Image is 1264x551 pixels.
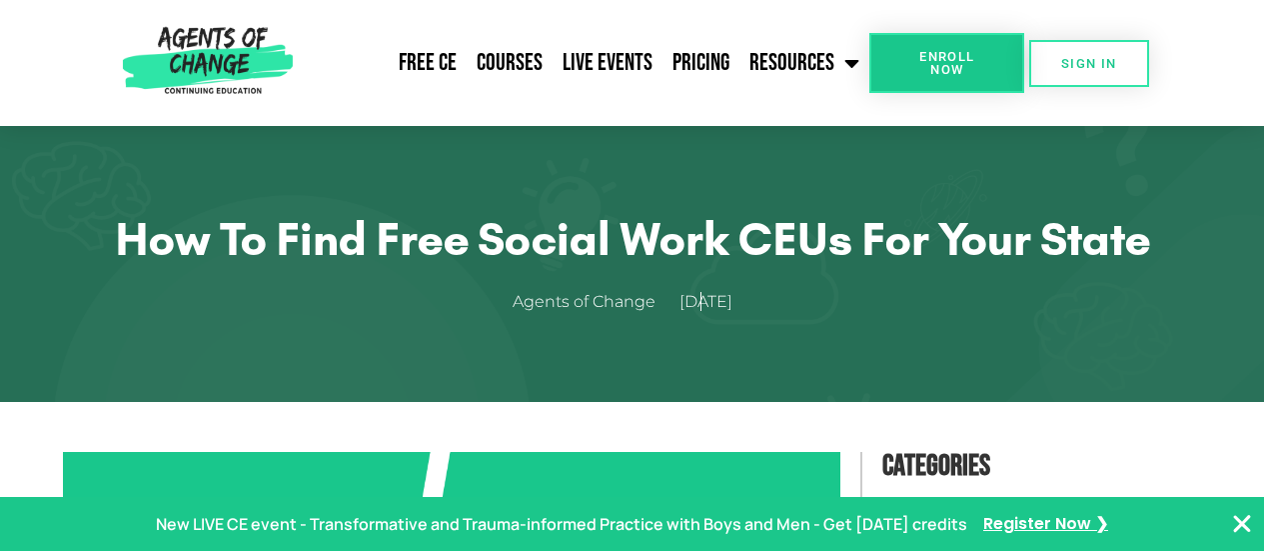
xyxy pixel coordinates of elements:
a: Live Events [553,38,662,88]
nav: Menu [301,38,869,88]
a: Enroll Now [869,33,1024,93]
a: Register Now ❯ [983,510,1108,539]
h4: Categories [882,442,1202,490]
a: [DATE] [679,288,752,317]
span: SIGN IN [1061,57,1117,70]
span: Agents of Change [513,288,655,317]
h1: How to Find Free Social Work CEUs for Your State [113,211,1152,267]
p: New LIVE CE event - Transformative and Trauma-informed Practice with Boys and Men - Get [DATE] cr... [156,510,967,539]
time: [DATE] [679,292,732,311]
a: Agents of Change [513,288,675,317]
a: Courses [467,38,553,88]
a: SIGN IN [1029,40,1149,87]
a: Pricing [662,38,739,88]
a: Free CE [389,38,467,88]
a: Resources [739,38,869,88]
button: Close Banner [1230,512,1254,536]
span: Enroll Now [901,50,992,76]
